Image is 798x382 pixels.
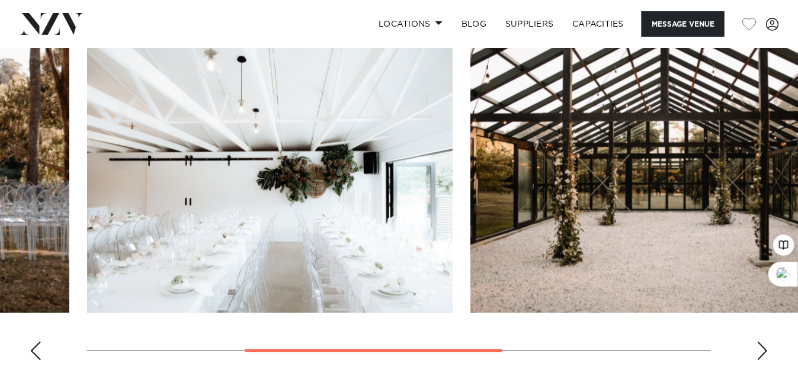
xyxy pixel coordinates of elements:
a: Locations [369,11,452,37]
a: SUPPLIERS [496,11,563,37]
a: BLOG [452,11,496,37]
img: nzv-logo.png [19,13,84,34]
a: Capacities [563,11,634,37]
swiper-slide: 2 / 4 [87,44,453,313]
button: Message Venue [642,11,725,37]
